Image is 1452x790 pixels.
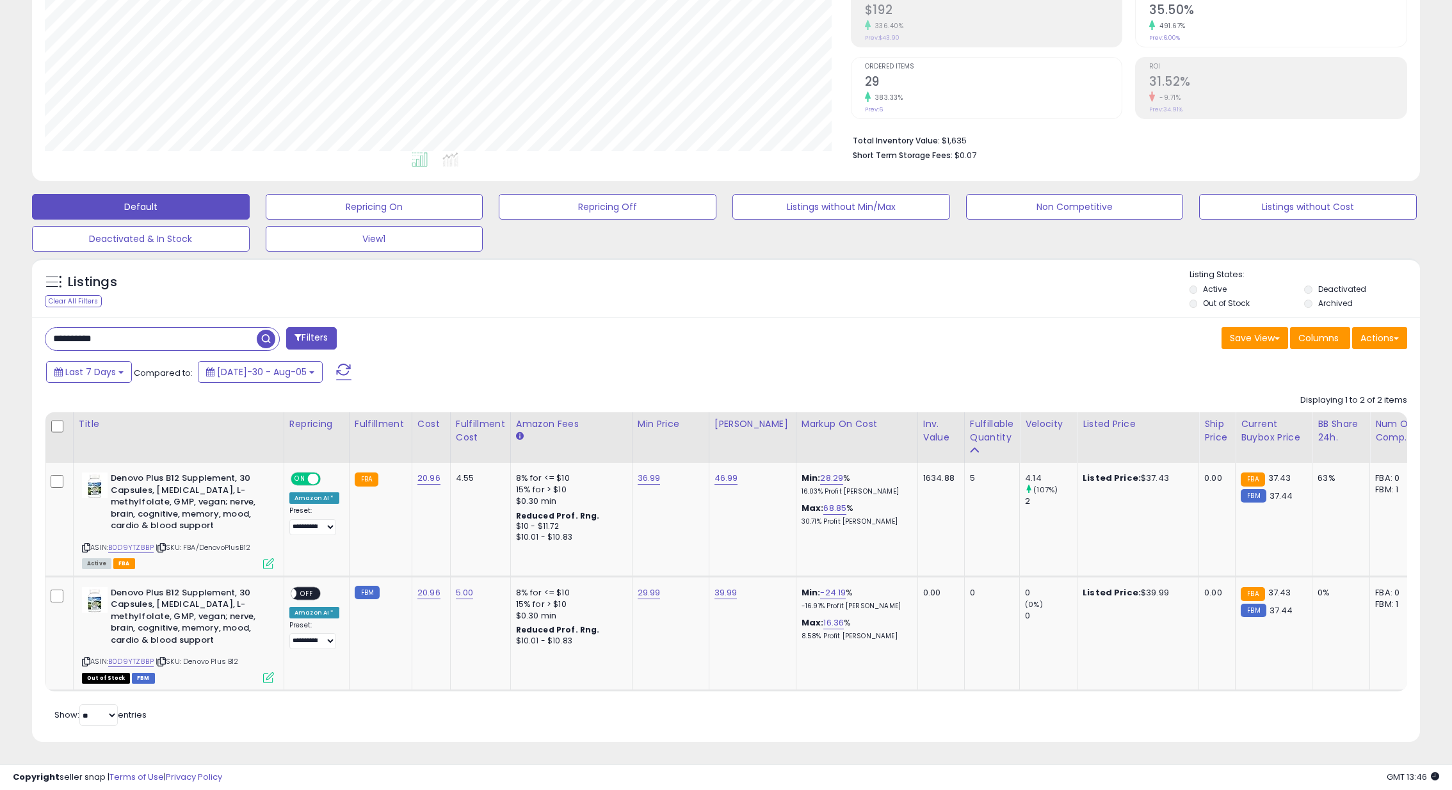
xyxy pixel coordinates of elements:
div: Fulfillable Quantity [970,417,1014,444]
span: $0.07 [955,149,976,161]
button: Filters [286,327,336,350]
small: FBA [1241,587,1264,601]
span: Compared to: [134,367,193,379]
span: [DATE]-30 - Aug-05 [217,366,307,378]
b: Total Inventory Value: [853,135,940,146]
b: Max: [802,617,824,629]
div: 1634.88 [923,472,955,484]
span: FBA [113,558,135,569]
div: Repricing [289,417,344,431]
li: $1,635 [853,132,1398,147]
div: 0 [1025,587,1077,599]
b: Reduced Prof. Rng. [516,624,600,635]
div: Amazon AI * [289,607,339,618]
a: Terms of Use [109,771,164,783]
label: Active [1203,284,1227,294]
span: 2025-08-13 13:46 GMT [1387,771,1439,783]
div: $37.43 [1083,472,1189,484]
div: 0.00 [923,587,955,599]
div: % [802,617,908,641]
a: 29.99 [638,586,661,599]
h2: 31.52% [1149,74,1407,92]
small: 336.40% [871,21,904,31]
div: 2 [1025,496,1077,507]
div: Displaying 1 to 2 of 2 items [1300,394,1407,407]
small: FBA [1241,472,1264,487]
img: 419CvIO9KhL._SL40_.jpg [82,472,108,498]
h5: Listings [68,273,117,291]
div: $10.01 - $10.83 [516,636,622,647]
small: FBM [355,586,380,599]
b: Min: [802,586,821,599]
p: 30.71% Profit [PERSON_NAME] [802,517,908,526]
span: OFF [319,474,339,485]
div: $0.30 min [516,610,622,622]
span: ROI [1149,63,1407,70]
div: Amazon AI * [289,492,339,504]
div: Listed Price [1083,417,1193,431]
button: Listings without Min/Max [732,194,950,220]
a: 28.29 [820,472,843,485]
a: 20.96 [417,472,440,485]
div: Amazon Fees [516,417,627,431]
div: FBA: 0 [1375,472,1417,484]
button: Deactivated & In Stock [32,226,250,252]
div: 0% [1318,587,1360,599]
div: % [802,503,908,526]
a: 68.85 [823,502,846,515]
span: Show: entries [54,709,147,721]
div: ASIN: [82,587,274,682]
button: Listings without Cost [1199,194,1417,220]
button: Columns [1290,327,1350,349]
p: 8.58% Profit [PERSON_NAME] [802,632,908,641]
small: Prev: 6 [865,106,883,113]
div: Ship Price [1204,417,1230,444]
small: Prev: $43.90 [865,34,899,42]
div: 8% for <= $10 [516,587,622,599]
img: 419CvIO9KhL._SL40_.jpg [82,587,108,613]
a: 39.99 [714,586,738,599]
div: FBA: 0 [1375,587,1417,599]
div: Velocity [1025,417,1072,431]
div: Title [79,417,278,431]
div: Fulfillment [355,417,407,431]
span: 37.43 [1268,472,1291,484]
small: 491.67% [1155,21,1186,31]
a: B0D9YTZ8BP [108,542,154,553]
span: 37.43 [1268,586,1291,599]
div: Min Price [638,417,704,431]
a: B0D9YTZ8BP [108,656,154,667]
span: ON [292,474,308,485]
span: Columns [1298,332,1339,344]
div: 15% for > $10 [516,599,622,610]
div: 4.55 [456,472,501,484]
small: FBM [1241,489,1266,503]
label: Out of Stock [1203,298,1250,309]
button: Default [32,194,250,220]
span: | SKU: Denovo Plus B12 [156,656,239,666]
small: Prev: 34.91% [1149,106,1182,113]
small: (107%) [1033,485,1058,495]
th: The percentage added to the cost of goods (COGS) that forms the calculator for Min & Max prices. [796,412,917,463]
a: 20.96 [417,586,440,599]
small: 383.33% [871,93,903,102]
div: Inv. value [923,417,959,444]
small: Amazon Fees. [516,431,524,442]
div: [PERSON_NAME] [714,417,791,431]
h2: $192 [865,3,1122,20]
a: 46.99 [714,472,738,485]
p: Listing States: [1190,269,1421,281]
button: Last 7 Days [46,361,132,383]
div: Markup on Cost [802,417,912,431]
div: 0 [1025,610,1077,622]
span: Ordered Items [865,63,1122,70]
small: Prev: 6.00% [1149,34,1180,42]
div: 4.14 [1025,472,1077,484]
span: | SKU: FBA/DenovoPlusB12 [156,542,250,552]
button: [DATE]-30 - Aug-05 [198,361,323,383]
div: Num of Comp. [1375,417,1422,444]
div: $10.01 - $10.83 [516,532,622,543]
span: 37.44 [1270,604,1293,617]
p: -16.91% Profit [PERSON_NAME] [802,602,908,611]
label: Archived [1318,298,1353,309]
